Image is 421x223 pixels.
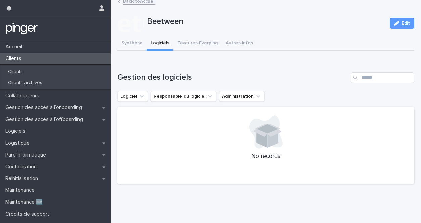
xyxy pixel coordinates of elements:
p: Parc informatique [3,152,51,158]
button: Administration [219,91,265,102]
p: Crédits de support [3,211,55,217]
button: Features Everping [173,37,222,51]
p: Logiciels [3,128,31,134]
button: Logiciels [147,37,173,51]
button: Responsable du logiciel [151,91,216,102]
input: Search [351,72,414,83]
button: Edit [390,18,414,29]
p: Réinitialisation [3,175,43,182]
p: Logistique [3,140,35,146]
h1: Gestion des logiciels [117,73,348,82]
button: Synthèse [117,37,147,51]
span: Edit [402,21,410,26]
img: mTgBEunGTSyRkCgitkcU [5,22,38,35]
p: Gestion des accès à l’offboarding [3,116,88,123]
p: Clients [3,55,27,62]
p: Clients archivés [3,80,48,86]
p: Maintenance 🆕 [3,199,48,205]
p: Accueil [3,44,28,50]
p: Configuration [3,164,42,170]
p: Maintenance [3,187,40,193]
p: Collaborateurs [3,93,45,99]
p: Beetween [147,17,384,27]
button: Autres infos [222,37,257,51]
button: Logiciel [117,91,148,102]
p: Gestion des accès à l’onboarding [3,104,87,111]
p: Clients [3,69,28,75]
p: No records [125,153,406,160]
